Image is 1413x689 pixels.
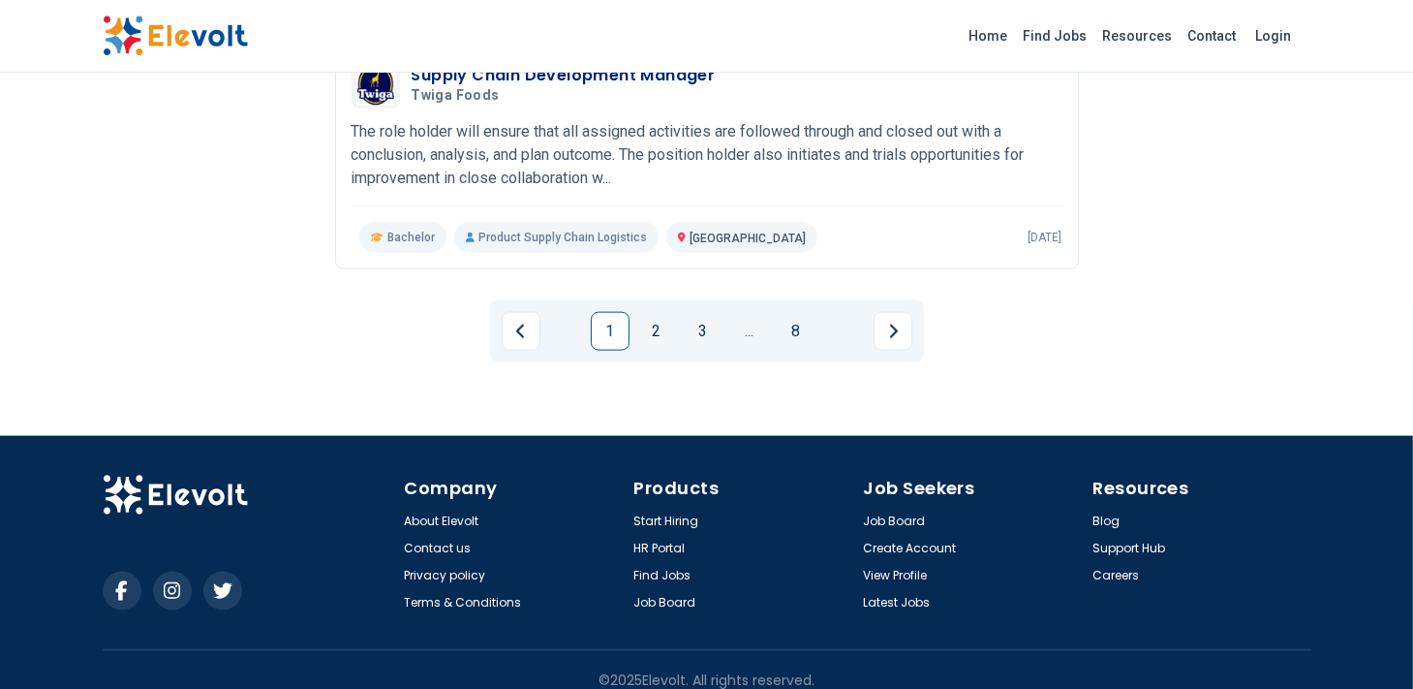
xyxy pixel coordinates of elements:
h4: Job Seekers [864,475,1082,502]
img: Elevolt [103,16,248,56]
a: View Profile [864,568,928,583]
a: Careers [1093,568,1140,583]
a: Page 8 [777,312,815,351]
h3: Supply Chain Development Manager [412,64,716,87]
span: Bachelor [387,230,435,245]
a: Twiga FoodsSupply Chain Development ManagerTwiga FoodsThe role holder will ensure that all assign... [352,60,1062,253]
a: Resources [1095,20,1181,51]
p: [DATE] [1029,230,1062,245]
a: Latest Jobs [864,595,931,611]
a: About Elevolt [405,514,479,529]
a: Next page [874,312,912,351]
span: [GEOGRAPHIC_DATA] [690,232,806,245]
p: The role holder will ensure that all assigned activities are followed through and closed out with... [352,120,1062,190]
img: Twiga Foods [356,63,395,106]
a: Find Jobs [1016,20,1095,51]
a: Login [1244,16,1304,55]
h4: Resources [1093,475,1311,502]
a: Page 3 [684,312,722,351]
a: Job Board [864,514,926,529]
a: Previous page [502,312,540,351]
iframe: Chat Widget [1316,596,1413,689]
h4: Products [634,475,852,502]
a: Home [962,20,1016,51]
span: Twiga Foods [412,87,500,105]
p: Product Supply Chain Logistics [454,222,659,253]
a: Contact [1181,20,1244,51]
iframe: Advertisement [1110,107,1311,421]
a: Create Account [864,541,957,556]
a: Jump forward [730,312,769,351]
a: Blog [1093,514,1121,529]
a: Privacy policy [405,568,486,583]
a: Page 1 is your current page [591,312,630,351]
a: Job Board [634,595,696,611]
ul: Pagination [502,312,912,351]
a: Start Hiring [634,514,699,529]
a: Contact us [405,541,472,556]
a: Page 2 [637,312,676,351]
h4: Company [405,475,623,502]
a: Terms & Conditions [405,595,522,611]
a: Find Jobs [634,568,691,583]
a: HR Portal [634,541,686,556]
img: Elevolt [103,475,248,516]
a: Support Hub [1093,541,1166,556]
